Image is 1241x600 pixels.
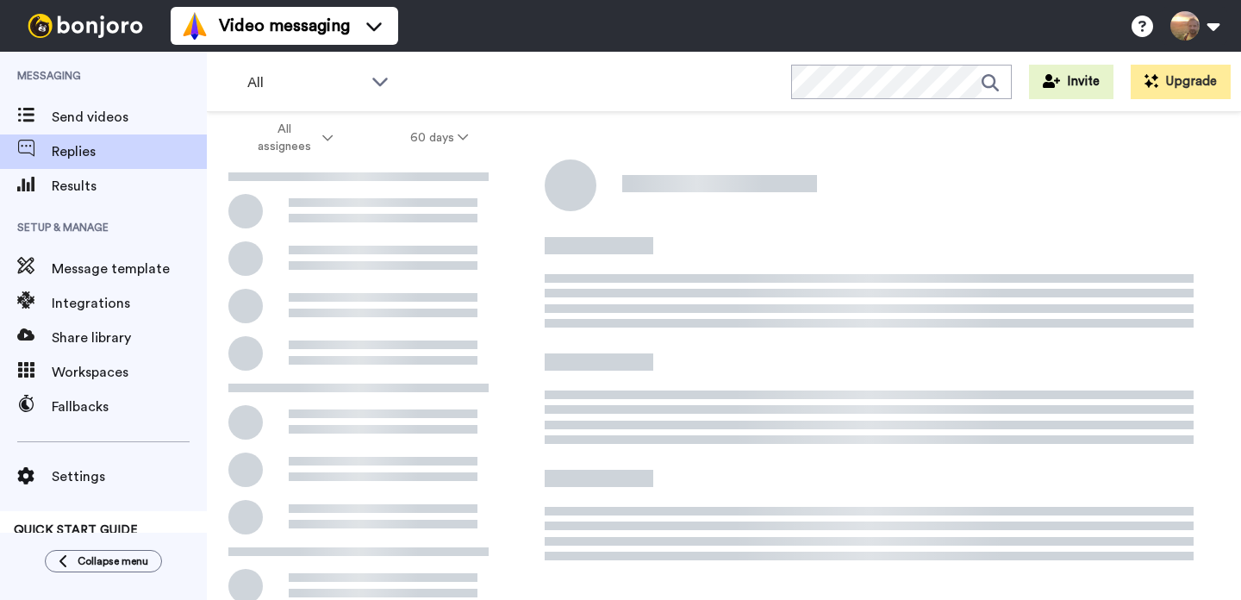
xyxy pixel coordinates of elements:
[52,328,207,348] span: Share library
[1131,65,1231,99] button: Upgrade
[52,397,207,417] span: Fallbacks
[210,114,371,162] button: All assignees
[14,524,138,536] span: QUICK START GUIDE
[219,14,350,38] span: Video messaging
[21,14,150,38] img: bj-logo-header-white.svg
[1029,65,1113,99] button: Invite
[52,362,207,383] span: Workspaces
[249,121,319,155] span: All assignees
[45,550,162,572] button: Collapse menu
[78,554,148,568] span: Collapse menu
[52,176,207,197] span: Results
[371,122,507,153] button: 60 days
[52,141,207,162] span: Replies
[52,293,207,314] span: Integrations
[52,259,207,279] span: Message template
[52,466,207,487] span: Settings
[52,107,207,128] span: Send videos
[181,12,209,40] img: vm-color.svg
[247,72,363,93] span: All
